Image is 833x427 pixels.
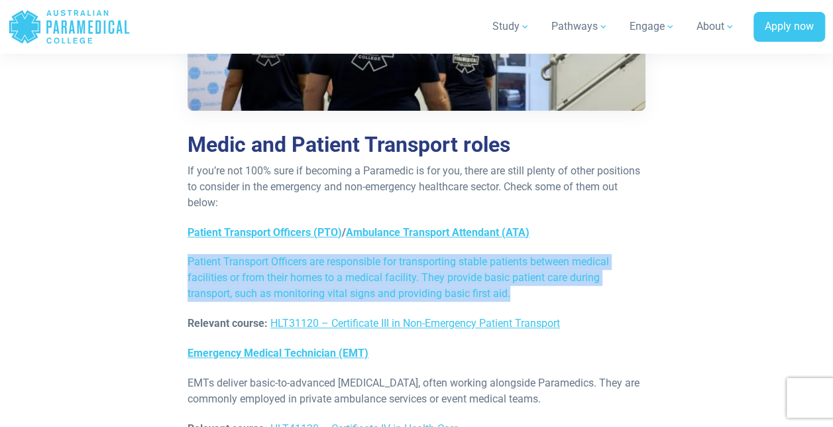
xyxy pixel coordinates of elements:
p: Patient Transport Officers are responsible for transporting stable patients between medical facil... [188,254,645,302]
a: About [689,8,743,45]
p: EMTs deliver basic-to-advanced [MEDICAL_DATA], often working alongside Paramedics. They are commo... [188,375,645,407]
a: Patient Transport Officers (PTO) [188,226,342,239]
a: Engage [622,8,683,45]
a: HLT31120 – Certificate III in Non-Emergency Patient Transport [270,317,560,330]
a: Australian Paramedical College [8,5,131,48]
a: Pathways [543,8,616,45]
strong: Relevant course: [188,317,268,330]
h2: Medic and Patient Transport roles [188,132,645,157]
a: Study [484,8,538,45]
a: Apply now [753,12,825,42]
a: Ambulance Transport Attendant (ATA) [346,226,529,239]
p: If you’re not 100% sure if becoming a Paramedic is for you, there are still plenty of other posit... [188,163,645,211]
strong: / [188,226,346,239]
a: Emergency Medical Technician (EMT) [188,347,368,359]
